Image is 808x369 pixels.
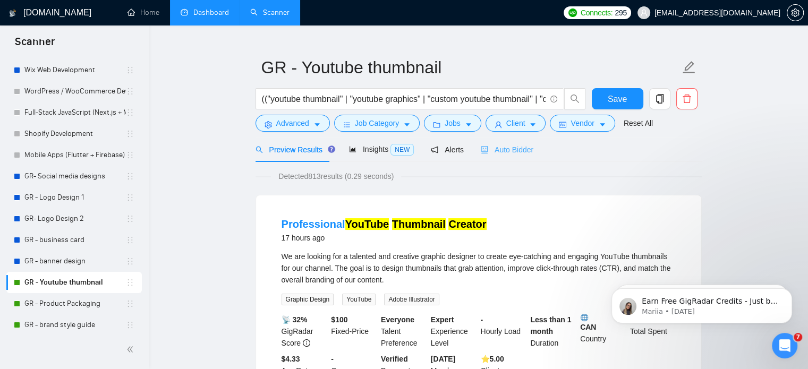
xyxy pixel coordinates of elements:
b: 📡 32% [282,315,308,324]
span: caret-down [313,121,321,128]
span: Help [168,298,185,305]
span: folder [433,121,440,128]
div: Send us a messageWe typically reply in under a minute [11,84,202,125]
img: 🌐 [581,314,588,321]
li: GR - Youtube thumbnail [6,272,142,293]
button: idcardVendorcaret-down [550,115,615,132]
button: delete [676,88,698,109]
span: holder [126,321,134,329]
div: ✅ How To: Connect your agency to [DOMAIN_NAME] [22,165,178,187]
li: GR - banner design [6,251,142,272]
a: Wix Web Development [24,59,126,81]
a: GR - business card [24,229,126,251]
button: barsJob Categorycaret-down [334,115,420,132]
a: setting [787,8,804,17]
div: Hourly Load [479,314,529,349]
span: Search for help [22,140,86,151]
div: Country [578,314,628,349]
li: GR- Logo Design 2 [6,208,142,229]
a: GR- Social media designs [24,166,126,187]
li: WordPress / WooCommerce Development [6,81,142,102]
iframe: Intercom notifications message [596,266,808,340]
div: Sardor AI Prompt Library [22,246,178,257]
a: GR - brand style guide [24,314,126,336]
span: 7 [794,333,802,341]
b: CAN [580,314,626,331]
span: Jobs [445,117,461,129]
div: 👑 Laziza AI - Job Pre-Qualification [15,222,197,242]
span: caret-down [529,121,537,128]
span: Save [608,92,627,106]
span: holder [126,172,134,181]
button: userClientcaret-down [486,115,546,132]
span: Graphic Design [282,294,334,305]
div: We are looking for a talented and creative graphic designer to create eye-catching and engaging Y... [282,251,676,286]
span: holder [126,278,134,287]
p: How can we help? [21,53,191,71]
div: Fixed-Price [329,314,379,349]
span: search [256,146,263,153]
span: robot [481,146,488,153]
div: 🔠 GigRadar Search Syntax: Query Operators for Optimized Job Searches [15,191,197,222]
button: copy [649,88,670,109]
a: homeHome [127,8,159,17]
a: dashboardDashboard [181,8,229,17]
span: Scanner [6,34,63,56]
span: double-left [126,344,137,355]
button: Help [142,271,212,314]
span: holder [126,236,134,244]
span: copy [650,94,670,104]
span: Client [506,117,525,129]
a: Shopify Development [24,123,126,144]
input: Scanner name... [261,54,680,81]
button: folderJobscaret-down [424,115,481,132]
div: 🔠 GigRadar Search Syntax: Query Operators for Optimized Job Searches [22,195,178,218]
span: info-circle [550,96,557,102]
b: Less than 1 month [530,315,571,336]
b: $4.33 [282,355,300,363]
span: user [640,9,648,16]
span: area-chart [349,145,356,153]
span: info-circle [303,339,310,347]
b: [DATE] [431,355,455,363]
a: GR- Logo Design 2 [24,208,126,229]
span: Insights [349,145,414,153]
b: - [331,355,334,363]
b: Expert [431,315,454,324]
div: GigRadar Score [279,314,329,349]
li: GR - Logo Design 1 [6,187,142,208]
a: Full-Stack JavaScript (Next.js + MERN) [24,102,126,123]
button: settingAdvancedcaret-down [256,115,330,132]
span: holder [126,87,134,96]
button: Save [592,88,643,109]
li: Shopify Development [6,123,142,144]
span: Messages [88,298,125,305]
b: ⭐️ 5.00 [481,355,504,363]
span: YouTube [342,294,376,305]
span: setting [265,121,272,128]
li: GR - business card [6,229,142,251]
mark: Thumbnail [392,218,446,230]
button: Search for help [15,135,197,156]
div: Sardor AI Prompt Library [15,242,197,261]
span: NEW [390,144,414,156]
a: GR - Logo Design 1 [24,187,126,208]
span: setting [787,8,803,17]
a: GR - Product Packaging [24,293,126,314]
img: upwork-logo.png [568,8,577,17]
button: Messages [71,271,141,314]
mark: Creator [448,218,486,230]
span: Home [23,298,47,305]
button: setting [787,4,804,21]
div: Tooltip anchor [327,144,336,154]
input: Search Freelance Jobs... [262,92,546,106]
span: bars [343,121,351,128]
span: delete [677,94,697,104]
b: $ 100 [331,315,347,324]
a: ProfessionalYouTube Thumbnail Creator [282,218,487,230]
div: Experience Level [429,314,479,349]
span: Job Category [355,117,399,129]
